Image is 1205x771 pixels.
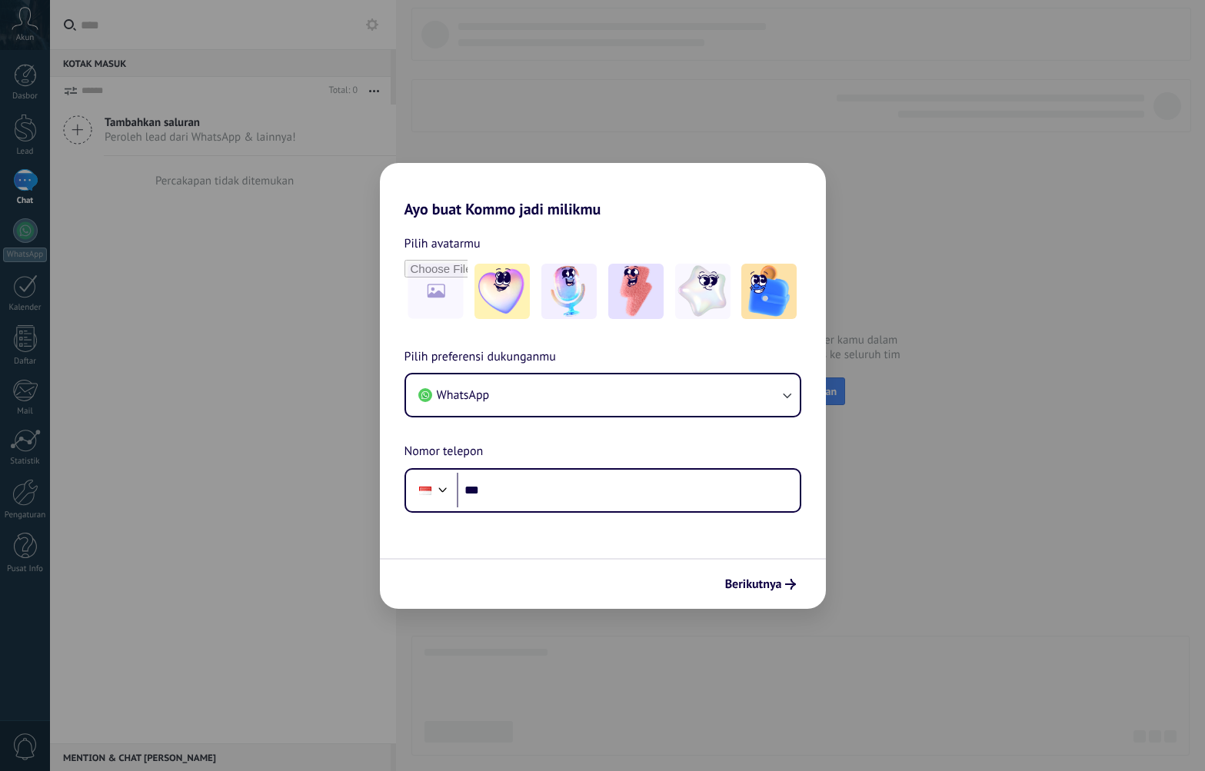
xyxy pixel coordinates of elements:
button: WhatsApp [406,374,800,416]
img: -3.jpeg [608,264,664,319]
span: Pilih avatarmu [404,234,481,254]
img: -2.jpeg [541,264,597,319]
span: Berikutnya [725,579,782,590]
img: -5.jpeg [741,264,797,319]
span: Pilih preferensi dukunganmu [404,347,556,367]
img: -1.jpeg [474,264,530,319]
h2: Ayo buat Kommo jadi milikmu [380,163,826,218]
span: WhatsApp [437,387,490,403]
img: -4.jpeg [675,264,731,319]
button: Berikutnya [718,571,803,597]
div: Indonesia: + 62 [411,474,440,507]
span: Nomor telepon [404,442,484,462]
